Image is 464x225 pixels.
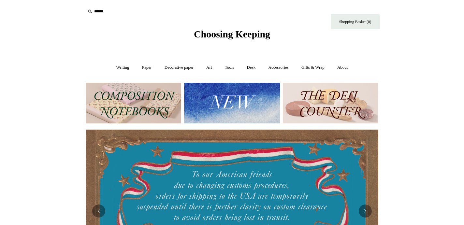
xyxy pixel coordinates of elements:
a: Gifts & Wrap [296,59,330,76]
a: About [331,59,354,76]
a: Desk [241,59,262,76]
img: 202302 Composition ledgers.jpg__PID:69722ee6-fa44-49dd-a067-31375e5d54ec [86,83,181,123]
button: Next [359,204,372,218]
a: Paper [136,59,158,76]
a: Art [200,59,218,76]
img: New.jpg__PID:f73bdf93-380a-4a35-bcfe-7823039498e1 [184,83,280,123]
button: Previous [92,204,105,218]
img: The Deli Counter [283,83,378,123]
a: Choosing Keeping [194,34,270,38]
a: Accessories [263,59,295,76]
a: Shopping Basket (0) [331,14,380,29]
a: Tools [219,59,240,76]
span: Choosing Keeping [194,29,270,39]
a: Decorative paper [159,59,199,76]
a: Writing [110,59,135,76]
